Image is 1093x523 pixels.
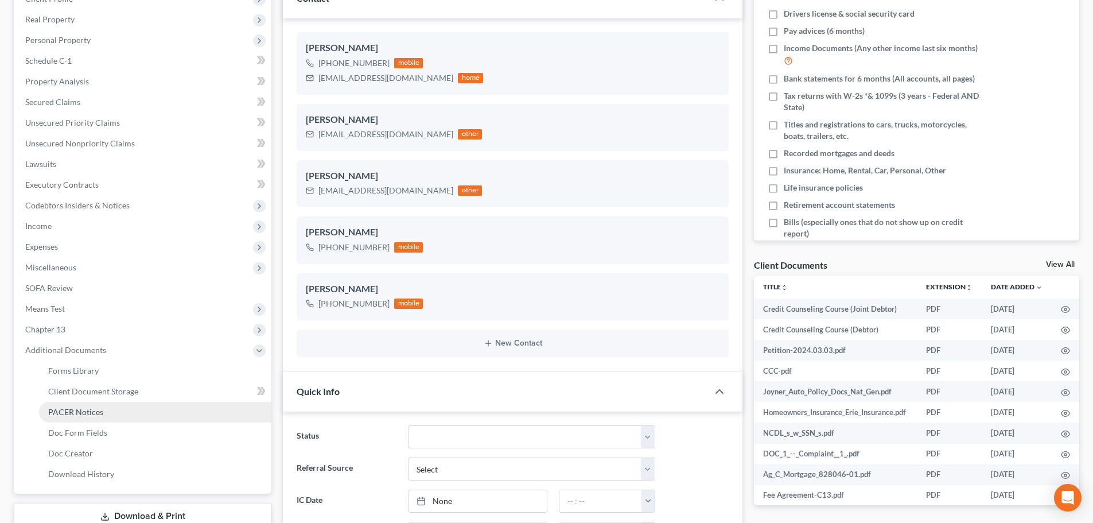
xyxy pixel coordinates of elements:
span: Recorded mortgages and deeds [784,148,894,159]
div: [EMAIL_ADDRESS][DOMAIN_NAME] [318,185,453,196]
span: Additional Documents [25,345,106,355]
a: Schedule C-1 [16,51,271,71]
i: expand_more [1036,284,1043,291]
a: None [409,490,547,512]
i: unfold_more [781,284,788,291]
td: PDF [917,485,982,506]
span: Tax returns with W-2s *& 1099s (3 years - Federal AND State) [784,90,988,113]
div: home [458,73,483,83]
button: New Contact [306,339,719,348]
div: mobile [394,299,423,309]
span: PACER Notices [48,407,103,417]
div: other [458,129,482,140]
td: Credit Counseling Course (Joint Debtor) [754,299,917,319]
a: Doc Creator [39,443,271,464]
td: Credit Counseling Course (Debtor) [754,319,917,340]
td: DOC_1_--_Complaint__1_.pdf [754,444,917,464]
td: [DATE] [982,340,1052,361]
span: Income [25,221,52,231]
span: Drivers license & social security card [784,8,915,20]
td: Petition-2024.03.03.pdf [754,340,917,361]
span: SOFA Review [25,283,73,293]
span: Means Test [25,304,65,313]
td: [DATE] [982,402,1052,423]
span: Expenses [25,242,58,251]
span: Retirement account statements [784,199,895,211]
td: [DATE] [982,361,1052,381]
span: Schedule C-1 [25,56,72,65]
span: Lawsuits [25,159,56,169]
input: -- : -- [559,490,642,512]
td: [DATE] [982,423,1052,443]
a: Client Document Storage [39,381,271,402]
div: [PERSON_NAME] [306,169,719,183]
td: PDF [917,361,982,381]
td: PDF [917,299,982,319]
span: Doc Creator [48,448,93,458]
td: NCDL_s_w_SSN_s.pdf [754,423,917,443]
a: Download History [39,464,271,485]
td: PDF [917,464,982,485]
span: Quick Info [297,386,340,397]
div: Client Documents [754,259,827,271]
td: [DATE] [982,485,1052,506]
div: mobile [394,58,423,68]
label: Referral Source [291,458,402,481]
span: Download History [48,469,114,479]
a: Unsecured Priority Claims [16,113,271,133]
span: Bank statements for 6 months (All accounts, all pages) [784,73,975,84]
span: Secured Claims [25,97,80,107]
td: PDF [917,319,982,340]
label: Status [291,425,402,448]
td: PDF [917,444,982,464]
div: [PHONE_NUMBER] [318,298,390,309]
a: Titleunfold_more [763,282,788,291]
div: [EMAIL_ADDRESS][DOMAIN_NAME] [318,129,453,140]
span: Titles and registrations to cars, trucks, motorcycles, boats, trailers, etc. [784,119,988,142]
td: Ag_C_Mortgage_828046-01.pdf [754,464,917,485]
span: Doc Form Fields [48,428,107,437]
span: Bills (especially ones that do not show up on credit report) [784,216,988,239]
span: Executory Contracts [25,180,99,189]
a: Executory Contracts [16,175,271,195]
span: Real Property [25,14,75,24]
span: Forms Library [48,366,99,375]
div: [PERSON_NAME] [306,226,719,239]
td: Homeowners_Insurance_Erie_Insurance.pdf [754,402,917,423]
span: Property Analysis [25,76,89,86]
a: Forms Library [39,361,271,381]
span: Client Document Storage [48,386,138,396]
a: View All [1046,261,1075,269]
div: [PERSON_NAME] [306,41,719,55]
span: Miscellaneous [25,262,76,272]
a: Extensionunfold_more [926,282,973,291]
span: Life insurance policies [784,182,863,193]
a: Doc Form Fields [39,423,271,443]
label: IC Date [291,490,402,513]
td: PDF [917,340,982,361]
a: Secured Claims [16,92,271,113]
td: PDF [917,402,982,423]
a: Date Added expand_more [991,282,1043,291]
a: Property Analysis [16,71,271,92]
a: Unsecured Nonpriority Claims [16,133,271,154]
td: PDF [917,381,982,402]
td: [DATE] [982,381,1052,402]
div: mobile [394,242,423,253]
a: Lawsuits [16,154,271,175]
div: [PERSON_NAME] [306,113,719,127]
a: PACER Notices [39,402,271,423]
td: CCC-pdf [754,361,917,381]
span: Unsecured Nonpriority Claims [25,138,135,148]
span: Insurance: Home, Rental, Car, Personal, Other [784,165,946,176]
div: [PHONE_NUMBER] [318,57,390,69]
div: Open Intercom Messenger [1054,484,1082,512]
i: unfold_more [966,284,973,291]
td: [DATE] [982,299,1052,319]
td: Fee Agreement-C13.pdf [754,485,917,506]
td: [DATE] [982,464,1052,485]
span: Income Documents (Any other income last six months) [784,42,978,54]
span: Chapter 13 [25,324,65,334]
span: Unsecured Priority Claims [25,118,120,127]
span: Pay advices (6 months) [784,25,865,37]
